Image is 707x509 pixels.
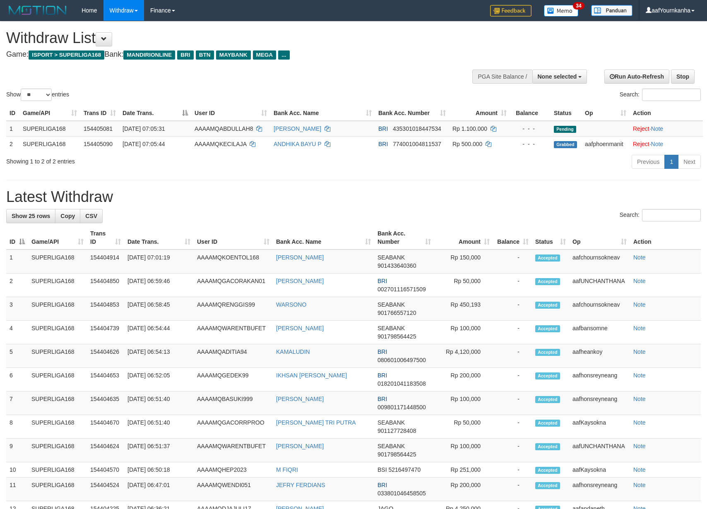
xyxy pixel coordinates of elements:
th: Amount: activate to sort column ascending [434,226,493,250]
td: aafhonsreyneang [569,478,630,501]
td: AAAAMQWENDI051 [194,478,273,501]
th: Balance: activate to sort column ascending [493,226,532,250]
span: Copy 901766557120 to clipboard [378,310,416,316]
span: 154405090 [84,141,113,147]
span: BRI [378,396,387,402]
span: Accepted [535,302,560,309]
td: AAAAMQRENGGIS99 [194,297,273,321]
th: Status: activate to sort column ascending [532,226,569,250]
div: - - - [513,140,547,148]
span: Copy 774001004811537 to clipboard [393,141,441,147]
td: SUPERLIGA168 [28,478,87,501]
a: Note [633,254,646,261]
span: Copy 435301018447534 to clipboard [393,125,441,132]
td: - [493,274,532,297]
a: Reject [633,125,649,132]
span: BRI [378,125,388,132]
td: aafhonsreyneang [569,368,630,391]
td: Rp 4,120,000 [434,344,493,368]
td: SUPERLIGA168 [28,462,87,478]
td: [DATE] 06:51:37 [124,439,194,462]
span: Copy 018201041183508 to clipboard [378,380,426,387]
img: MOTION_logo.png [6,4,69,17]
td: - [493,321,532,344]
td: aafchournsokneav [569,297,630,321]
td: AAAAMQADITIA94 [194,344,273,368]
span: CSV [85,213,97,219]
a: Note [633,348,646,355]
span: 34 [573,2,584,10]
td: Rp 100,000 [434,391,493,415]
div: - - - [513,125,547,133]
div: PGA Site Balance / [472,70,532,84]
a: [PERSON_NAME] TRI PUTRA [276,419,356,426]
td: Rp 50,000 [434,274,493,297]
th: Game/API: activate to sort column ascending [28,226,87,250]
td: - [493,415,532,439]
td: aafKaysokna [569,415,630,439]
th: Game/API: activate to sort column ascending [19,106,80,121]
span: SEABANK [378,419,405,426]
td: aafUNCHANTHANA [569,274,630,297]
span: BRI [378,482,387,488]
a: Note [651,141,664,147]
a: Note [633,396,646,402]
span: Copy 009801171448500 to clipboard [378,404,426,411]
a: [PERSON_NAME] [276,443,324,449]
td: [DATE] 06:54:44 [124,321,194,344]
span: Accepted [535,349,560,356]
a: Note [633,466,646,473]
td: 5 [6,344,28,368]
a: CSV [80,209,103,223]
td: [DATE] 06:51:40 [124,415,194,439]
span: MEGA [253,50,277,60]
a: Note [633,278,646,284]
td: aafUNCHANTHANA [569,439,630,462]
a: 1 [664,155,678,169]
td: Rp 150,000 [434,250,493,274]
label: Search: [620,209,701,221]
td: 154404570 [87,462,124,478]
a: Show 25 rows [6,209,55,223]
th: Balance [510,106,551,121]
th: Action [630,106,703,121]
td: 154404524 [87,478,124,501]
span: Accepted [535,325,560,332]
span: 154405081 [84,125,113,132]
th: ID [6,106,19,121]
td: 154404624 [87,439,124,462]
td: SUPERLIGA168 [28,321,87,344]
td: Rp 100,000 [434,439,493,462]
span: BRI [177,50,193,60]
span: Accepted [535,372,560,379]
td: [DATE] 06:59:46 [124,274,194,297]
th: User ID: activate to sort column ascending [194,226,273,250]
td: 154404739 [87,321,124,344]
span: Copy [60,213,75,219]
span: SEABANK [378,301,405,308]
a: JEFRY FERDIANS [276,482,325,488]
span: MAYBANK [216,50,251,60]
span: Accepted [535,278,560,285]
a: Note [633,419,646,426]
td: Rp 251,000 [434,462,493,478]
th: Bank Acc. Name: activate to sort column ascending [273,226,374,250]
span: Accepted [535,482,560,489]
span: Accepted [535,254,560,262]
span: Rp 1.100.000 [452,125,487,132]
td: Rp 200,000 [434,368,493,391]
span: Copy 901433640360 to clipboard [378,262,416,269]
td: SUPERLIGA168 [28,368,87,391]
td: 154404635 [87,391,124,415]
td: 154404850 [87,274,124,297]
span: Pending [554,126,576,133]
td: [DATE] 06:58:45 [124,297,194,321]
td: - [493,462,532,478]
td: 154404670 [87,415,124,439]
td: [DATE] 07:01:19 [124,250,194,274]
td: aafphoenmanit [582,136,630,151]
td: SUPERLIGA168 [28,297,87,321]
span: MANDIRIONLINE [123,50,175,60]
td: Rp 450,193 [434,297,493,321]
td: - [493,297,532,321]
